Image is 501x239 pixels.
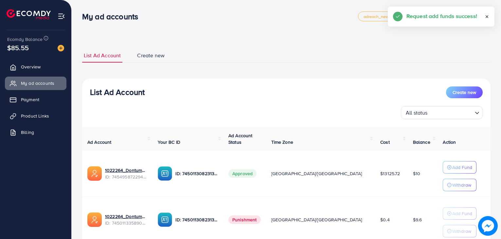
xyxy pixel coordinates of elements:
[413,216,422,223] span: $9.6
[443,139,456,145] span: Action
[446,86,483,98] button: Create new
[58,12,65,20] img: menu
[105,167,147,180] div: <span class='underline'>1022264_Dontump_Ambance_1735742847027</span></br>7454958722943893505
[228,132,253,145] span: Ad Account Status
[443,225,476,237] button: Withdraw
[380,170,400,177] span: $13125.72
[443,161,476,174] button: Add Fund
[404,108,429,118] span: All status
[430,107,472,118] input: Search for option
[105,213,147,220] a: 1022264_Dontump Ambance_1734614691309
[413,170,420,177] span: $10
[5,77,66,90] a: My ad accounts
[401,106,483,119] div: Search for option
[175,170,218,177] p: ID: 7450113082313572369
[90,87,145,97] h3: List Ad Account
[228,215,261,224] span: Punishment
[21,80,54,86] span: My ad accounts
[21,113,49,119] span: Product Links
[413,139,430,145] span: Balance
[7,43,29,52] span: $85.55
[21,129,34,136] span: Billing
[158,166,172,181] img: ic-ba-acc.ded83a64.svg
[87,139,112,145] span: Ad Account
[228,169,257,178] span: Approved
[158,212,172,227] img: ic-ba-acc.ded83a64.svg
[21,96,39,103] span: Payment
[82,12,143,21] h3: My ad accounts
[105,213,147,227] div: <span class='underline'>1022264_Dontump Ambance_1734614691309</span></br>7450113358906392577
[452,210,472,217] p: Add Fund
[7,9,51,19] img: logo
[7,36,43,43] span: Ecomdy Balance
[175,216,218,224] p: ID: 7450113082313572369
[452,181,471,189] p: Withdraw
[105,220,147,226] span: ID: 7450113358906392577
[5,60,66,73] a: Overview
[84,52,121,59] span: List Ad Account
[358,11,413,21] a: adreach_new_package
[452,163,472,171] p: Add Fund
[380,139,390,145] span: Cost
[87,212,102,227] img: ic-ads-acc.e4c84228.svg
[380,216,390,223] span: $0.4
[5,126,66,139] a: Billing
[452,227,471,235] p: Withdraw
[479,217,497,235] img: image
[21,64,41,70] span: Overview
[105,167,147,174] a: 1022264_Dontump_Ambance_1735742847027
[443,207,476,220] button: Add Fund
[5,93,66,106] a: Payment
[158,139,180,145] span: Your BC ID
[453,89,476,96] span: Create new
[406,12,477,20] h5: Request add funds success!
[137,52,165,59] span: Create new
[364,14,407,19] span: adreach_new_package
[443,179,476,191] button: Withdraw
[87,166,102,181] img: ic-ads-acc.e4c84228.svg
[58,45,64,51] img: image
[271,216,362,223] span: [GEOGRAPHIC_DATA]/[GEOGRAPHIC_DATA]
[271,170,362,177] span: [GEOGRAPHIC_DATA]/[GEOGRAPHIC_DATA]
[105,174,147,180] span: ID: 7454958722943893505
[271,139,293,145] span: Time Zone
[5,109,66,122] a: Product Links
